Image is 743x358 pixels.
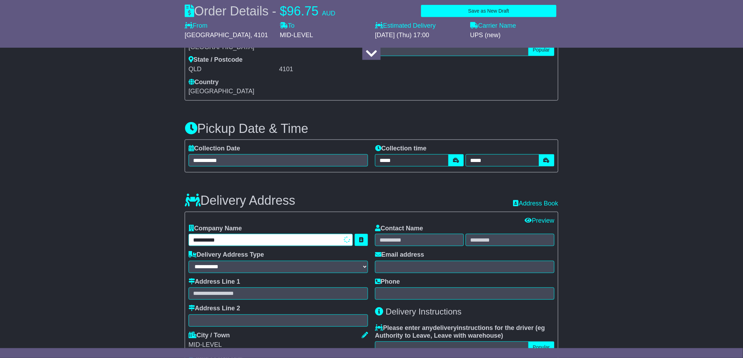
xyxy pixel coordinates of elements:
[386,307,462,317] span: Delivery Instructions
[375,325,545,339] span: eg Authority to Leave, Leave with warehouse
[375,225,423,232] label: Contact Name
[470,32,558,39] div: UPS (new)
[280,4,287,18] span: $
[513,200,558,207] a: Address Book
[185,22,208,30] label: From
[421,5,557,17] button: Save as New Draft
[189,251,264,259] label: Delivery Address Type
[185,4,335,19] div: Order Details -
[189,88,254,95] span: [GEOGRAPHIC_DATA]
[375,278,400,286] label: Phone
[433,325,457,332] span: delivery
[375,251,424,259] label: Email address
[375,325,554,340] label: Please enter any instructions for the driver ( )
[185,32,250,39] span: [GEOGRAPHIC_DATA]
[189,145,240,153] label: Collection Date
[280,32,313,39] span: MID-LEVEL
[322,10,335,17] span: AUD
[375,145,427,153] label: Collection time
[189,305,240,313] label: Address Line 2
[250,32,268,39] span: , 4101
[280,22,295,30] label: To
[375,22,463,30] label: Estimated Delivery
[470,22,516,30] label: Carrier Name
[189,278,240,286] label: Address Line 1
[185,122,558,136] h3: Pickup Date & Time
[375,32,463,39] div: [DATE] (Thu) 17:00
[189,342,368,349] div: MID-LEVEL
[279,66,368,73] div: 4101
[189,332,230,340] label: City / Town
[525,217,554,224] a: Preview
[287,4,318,18] span: 96.75
[189,79,219,86] label: Country
[189,56,243,64] label: State / Postcode
[185,194,295,208] h3: Delivery Address
[528,342,554,354] button: Popular
[189,225,242,232] label: Company Name
[189,66,277,73] div: QLD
